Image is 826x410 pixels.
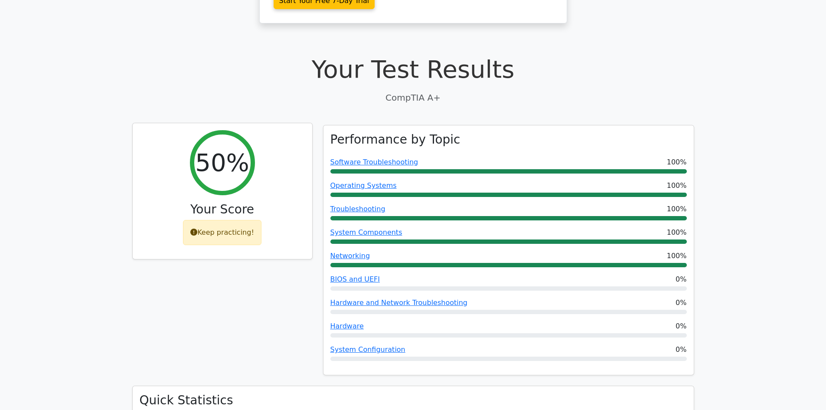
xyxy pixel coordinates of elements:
[667,204,687,214] span: 100%
[330,345,405,354] a: System Configuration
[140,202,305,217] h3: Your Score
[330,205,385,213] a: Troubleshooting
[140,393,687,408] h3: Quick Statistics
[132,55,694,84] h1: Your Test Results
[330,228,402,236] a: System Components
[330,132,460,147] h3: Performance by Topic
[676,298,686,308] span: 0%
[132,91,694,104] p: CompTIA A+
[676,274,686,285] span: 0%
[330,298,468,307] a: Hardware and Network Troubleshooting
[195,148,249,177] h2: 50%
[330,322,364,330] a: Hardware
[667,180,687,191] span: 100%
[667,251,687,261] span: 100%
[330,275,380,283] a: BIOS and UEFI
[667,227,687,238] span: 100%
[183,220,261,245] div: Keep practicing!
[330,158,418,166] a: Software Troubleshooting
[667,157,687,167] span: 100%
[330,252,370,260] a: Networking
[676,344,686,355] span: 0%
[676,321,686,331] span: 0%
[330,181,397,190] a: Operating Systems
